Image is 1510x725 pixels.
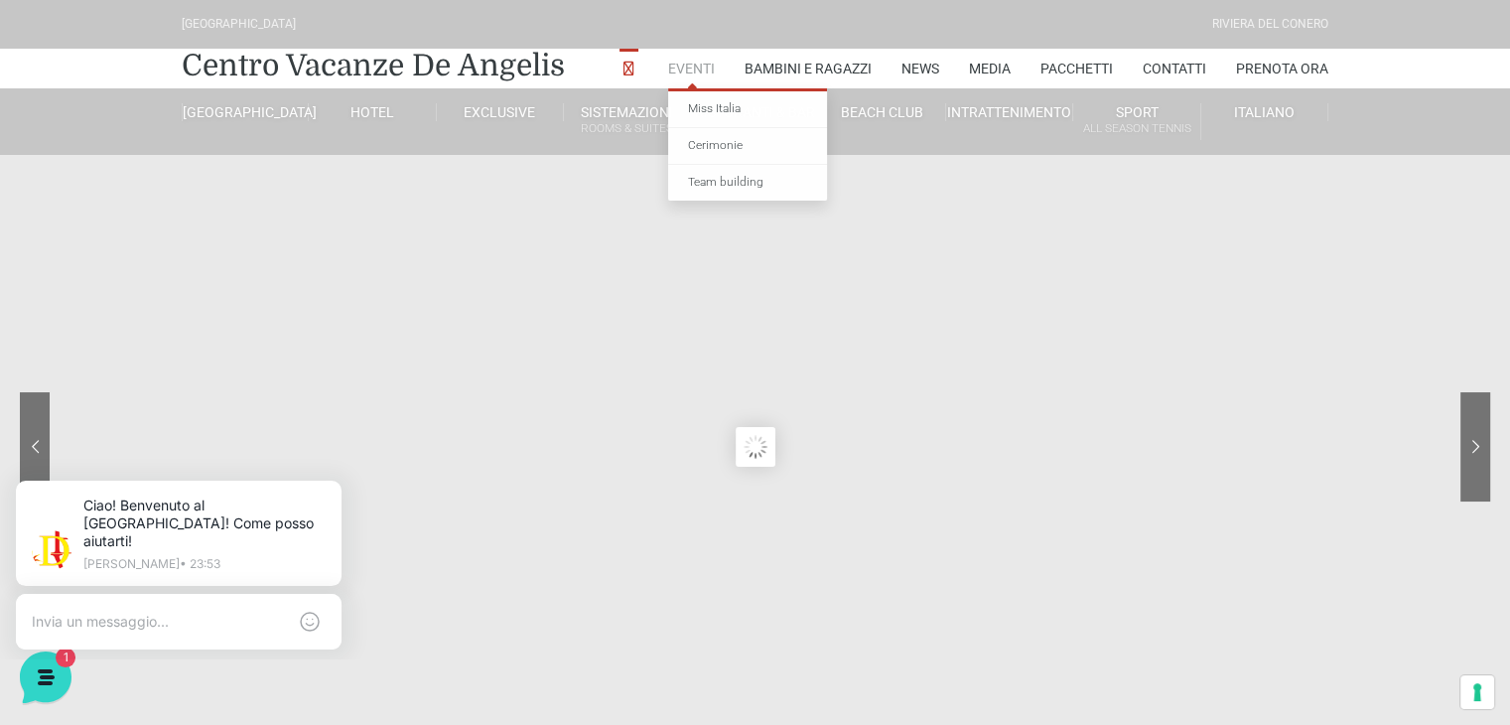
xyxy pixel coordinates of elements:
p: Messaggi [172,570,225,588]
a: Bambini e Ragazzi [745,49,872,88]
div: [GEOGRAPHIC_DATA] [182,15,296,34]
p: [PERSON_NAME] • 23:53 [95,101,338,113]
iframe: Customerly Messenger Launcher [16,648,75,707]
a: Eventi [668,49,715,88]
button: Aiuto [259,542,381,588]
small: Rooms & Suites [564,119,690,138]
p: La nostra missione è rendere la tua esperienza straordinaria! [16,87,334,127]
a: Team building [668,165,827,201]
a: [DEMOGRAPHIC_DATA] tutto [177,159,365,175]
button: Inizia una conversazione [32,250,365,290]
div: Riviera Del Conero [1212,15,1328,34]
button: Le tue preferenze relative al consenso per le tecnologie di tracciamento [1460,675,1494,709]
img: light [44,73,83,113]
a: Apri Centro Assistenza [211,330,365,346]
span: 1 [345,215,365,234]
a: Exclusive [437,103,564,121]
a: Hotel [309,103,436,121]
p: Aiuto [306,570,335,588]
button: Home [16,542,138,588]
a: [GEOGRAPHIC_DATA] [182,103,309,121]
span: [PERSON_NAME] [83,191,334,211]
span: Inizia una conversazione [129,262,293,278]
a: Italiano [1201,103,1328,121]
a: SistemazioniRooms & Suites [564,103,691,140]
span: Trova una risposta [32,330,155,346]
a: Intrattenimento [946,103,1073,121]
p: Ciao! Benvenuto al [GEOGRAPHIC_DATA]! Come posso aiutarti! [95,40,338,93]
p: Home [60,570,93,588]
input: Cerca un articolo... [45,372,325,392]
a: Contatti [1143,49,1206,88]
a: Miss Italia [668,91,827,128]
p: ora [346,191,365,209]
span: Le tue conversazioni [32,159,169,175]
img: light [32,193,71,232]
h2: Ciao da De Angelis Resort 👋 [16,16,334,79]
a: Pacchetti [1040,49,1113,88]
small: All Season Tennis [1073,119,1199,138]
a: Centro Vacanze De Angelis [182,46,565,85]
a: Beach Club [819,103,946,121]
a: Prenota Ora [1236,49,1328,88]
a: Cerimonie [668,128,827,165]
a: [PERSON_NAME]Ciao! Benvenuto al [GEOGRAPHIC_DATA]! Come posso aiutarti!ora1 [24,183,373,242]
p: Ciao! Benvenuto al [GEOGRAPHIC_DATA]! Come posso aiutarti! [83,215,334,234]
span: 1 [199,540,212,554]
span: Italiano [1234,104,1295,120]
a: News [901,49,939,88]
a: SportAll Season Tennis [1073,103,1200,140]
a: Media [969,49,1011,88]
button: 1Messaggi [138,542,260,588]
